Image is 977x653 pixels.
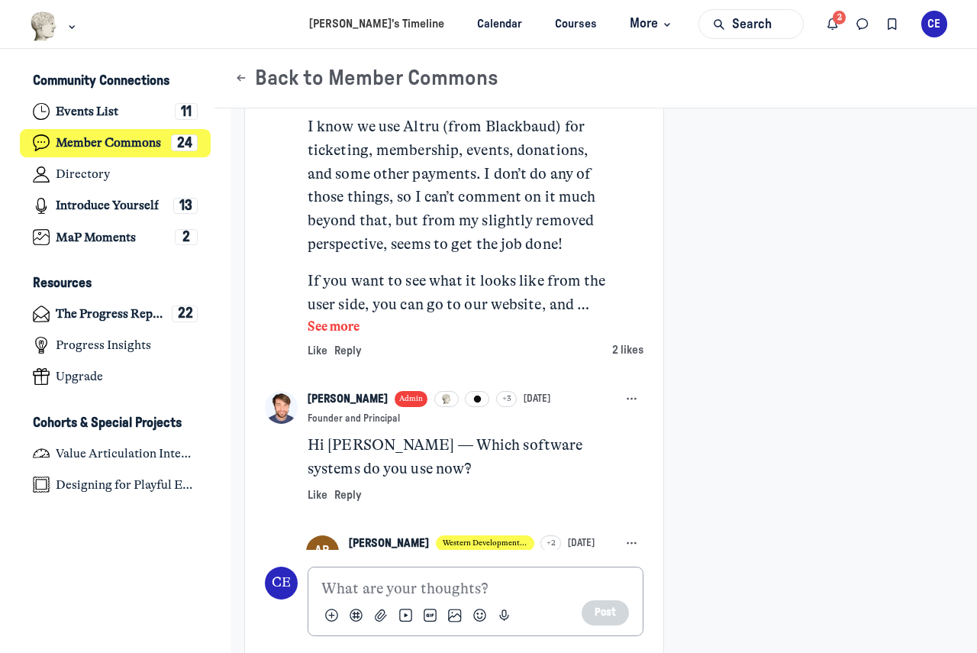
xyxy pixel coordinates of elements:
a: Calendar [463,10,535,38]
button: Link to a post, event, lesson, or space [347,606,366,626]
a: Upgrade [20,363,211,391]
a: Introduce Yourself13 [20,192,211,220]
a: Designing for Playful Engagement [20,470,211,499]
div: 22 [172,305,198,322]
div: 2 [175,229,198,246]
button: Bookmarks [877,9,907,39]
a: View user profile [349,535,429,552]
a: Member Commons24 [20,129,211,157]
a: MaP Moments2 [20,223,211,251]
img: Museums as Progress logo [30,11,58,41]
h4: The Progress Report [56,306,165,322]
span: +2 [547,538,556,550]
div: 24 [171,134,198,151]
a: View user profile [306,535,339,568]
div: CE [921,11,948,37]
button: Record voice message [495,606,514,626]
button: Search [698,9,804,39]
h4: Directory [56,166,110,182]
span: Like [308,490,327,501]
p: If you want to see what it looks like from the user side, you can go to our website, and navigati... [308,270,607,317]
button: Add GIF [421,606,440,626]
a: [DATE] [568,537,595,550]
h3: Cohorts & Special Projects [33,415,182,432]
span: 2 likes [612,344,643,356]
span: More [630,14,675,34]
button: Reply [334,484,362,506]
button: 2 likes [612,340,643,361]
h4: Upgrade [56,369,103,384]
h3: Community Connections [33,73,169,89]
button: ResourcesCollapse space [20,271,211,297]
button: More [617,10,682,38]
button: Founder and Principal [308,412,407,425]
p: Hi [PERSON_NAME] — Which software systems do you use now? [308,434,607,481]
button: Community ConnectionsCollapse space [20,69,211,95]
span: Admin [399,393,423,406]
button: See more [308,317,607,337]
div: 11 [175,103,198,120]
button: Reply [334,340,362,361]
h4: Introduce Yourself [56,198,159,213]
button: Comment actions [620,387,643,410]
button: Add emoji [469,606,489,626]
h4: MaP Moments [56,230,136,245]
button: Direct messages [848,9,878,39]
button: Attach video [395,606,415,626]
h4: Member Commons [56,135,161,150]
span: Like [308,345,327,357]
a: Progress Insights [20,331,211,360]
button: Post [582,601,630,626]
a: [PERSON_NAME]’s Timeline [295,10,457,38]
a: Events List11 [20,98,211,126]
p: I know we use Altru (from Blackbaud) for ticketing, membership, events, donations, and some other... [308,115,607,257]
button: Notifications [818,9,848,39]
button: Comment actions [620,532,643,554]
a: Value Articulation Intensive (Cultural Leadership Lab) [20,439,211,467]
a: Directory [20,160,211,189]
a: The Progress Report22 [20,300,211,328]
a: Courses [542,10,611,38]
button: Like [308,484,327,506]
button: Back to Member Commons [234,66,498,92]
span: +3 [502,393,511,406]
a: [DATE] [524,393,550,406]
h4: Value Articulation Intensive (Cultural Leadership Lab) [56,446,198,461]
a: View user profile [265,391,298,424]
h4: Progress Insights [56,338,151,353]
button: Add image [445,606,465,626]
span: Reply [334,490,362,501]
span: Founder and Principal [308,412,400,425]
button: Open slash commands menu [321,606,341,626]
header: Page Header [214,49,977,108]
button: Cohorts & Special ProjectsCollapse space [20,410,211,436]
h4: Designing for Playful Engagement [56,477,198,493]
div: AB [306,535,339,568]
a: View user profile [308,391,388,408]
button: Museums as Progress logo [30,10,79,43]
span: Reply [334,345,362,357]
button: User menu options [921,11,948,37]
h3: Resources [33,276,92,292]
div: 13 [173,198,198,215]
div: CE [265,567,298,600]
button: Like [308,340,327,361]
button: Attach files [371,606,391,626]
span: Western Development ... [443,538,527,548]
h4: Events List [56,104,118,119]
